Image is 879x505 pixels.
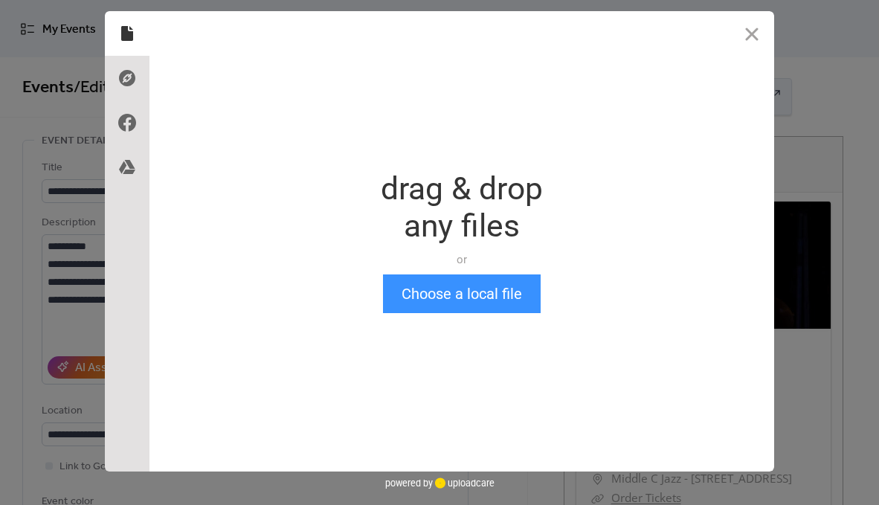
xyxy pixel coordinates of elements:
[105,100,149,145] div: Facebook
[730,11,774,56] button: Close
[105,11,149,56] div: Local Files
[105,56,149,100] div: Direct Link
[105,145,149,190] div: Google Drive
[383,274,541,313] button: Choose a local file
[385,472,495,494] div: powered by
[381,252,543,267] div: or
[381,170,543,245] div: drag & drop any files
[433,477,495,489] a: uploadcare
